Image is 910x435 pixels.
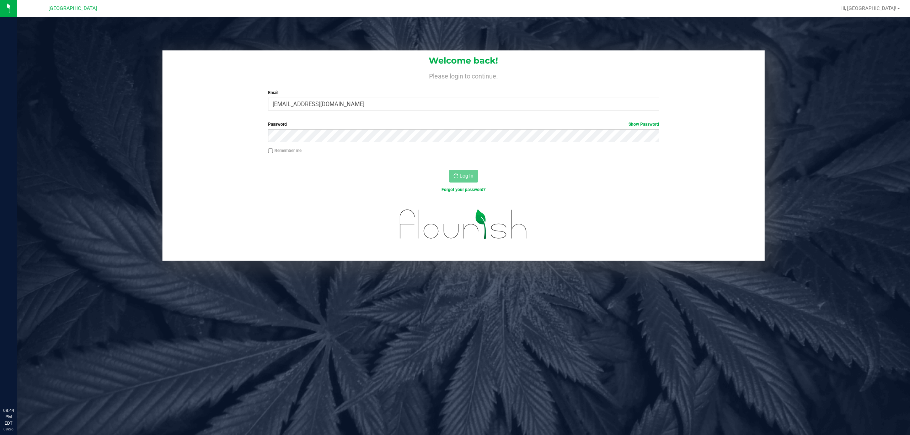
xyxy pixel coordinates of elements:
input: Remember me [268,148,273,153]
label: Email [268,89,659,96]
span: Hi, [GEOGRAPHIC_DATA]! [840,5,896,11]
span: Password [268,122,287,127]
a: Show Password [628,122,659,127]
span: [GEOGRAPHIC_DATA] [48,5,97,11]
h1: Welcome back! [162,56,765,65]
span: Log In [460,173,473,179]
label: Remember me [268,147,301,154]
p: 08/26 [3,426,14,432]
img: flourish_logo.svg [388,200,539,249]
h4: Please login to continue. [162,71,765,80]
button: Log In [449,170,478,183]
p: 08:44 PM EDT [3,407,14,426]
a: Forgot your password? [441,187,486,192]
